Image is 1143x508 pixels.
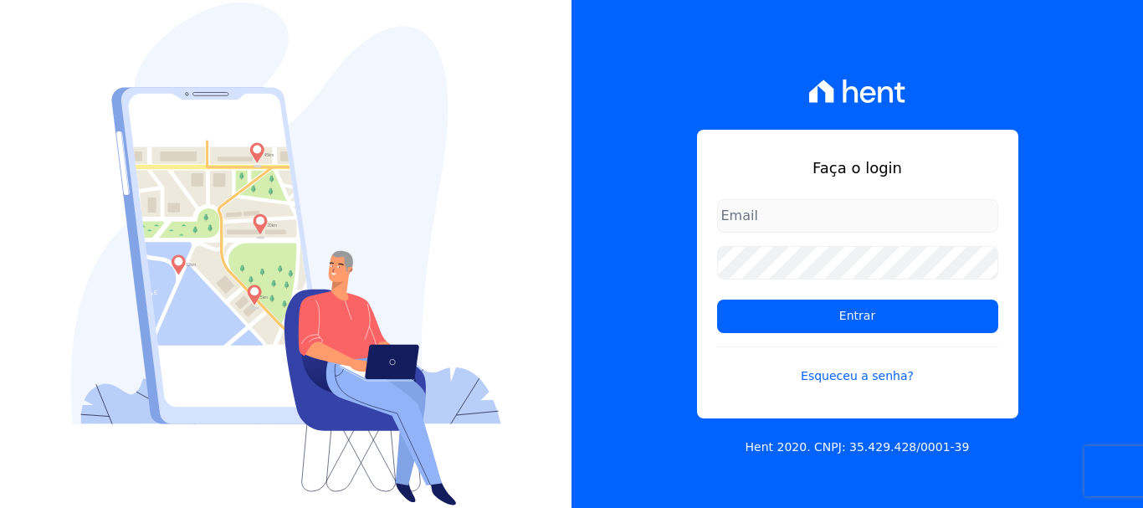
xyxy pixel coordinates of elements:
[71,3,501,505] img: Login
[717,346,998,385] a: Esqueceu a senha?
[717,157,998,179] h1: Faça o login
[717,300,998,333] input: Entrar
[717,199,998,233] input: Email
[746,439,970,456] p: Hent 2020. CNPJ: 35.429.428/0001-39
